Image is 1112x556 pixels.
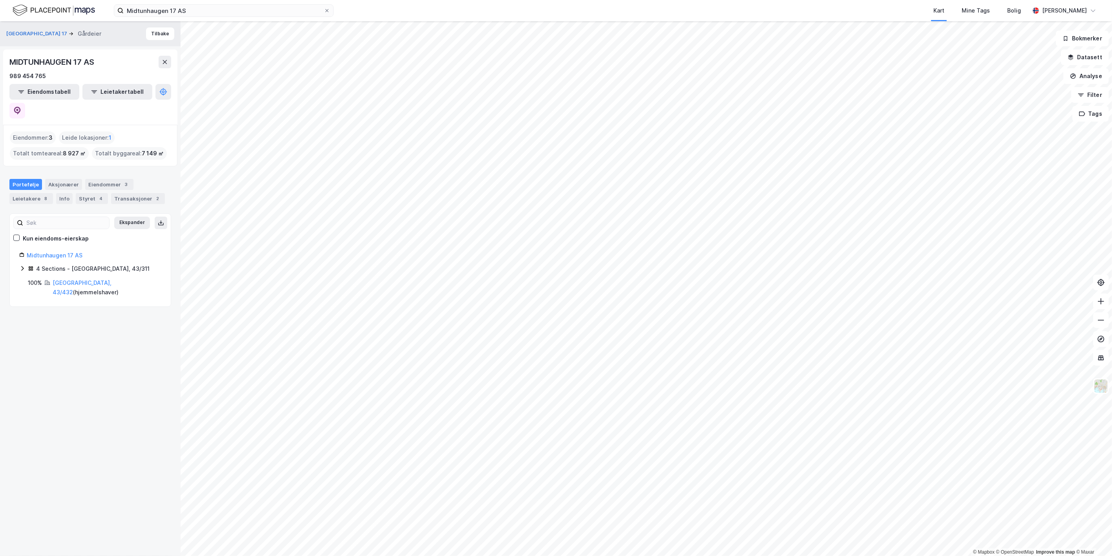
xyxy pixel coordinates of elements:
div: 2 [154,195,162,202]
div: Portefølje [9,179,42,190]
button: Filter [1071,87,1109,103]
div: 4 [97,195,105,202]
div: Eiendommer [85,179,133,190]
button: Datasett [1061,49,1109,65]
input: Søk på adresse, matrikkel, gårdeiere, leietakere eller personer [124,5,324,16]
div: Mine Tags [962,6,990,15]
div: Styret [76,193,108,204]
div: Info [56,193,73,204]
div: Bolig [1007,6,1021,15]
button: Tilbake [146,27,174,40]
div: Aksjonærer [45,179,82,190]
a: [GEOGRAPHIC_DATA], 43/432 [53,279,111,295]
a: Midtunhaugen 17 AS [27,252,82,259]
div: 8 [42,195,50,202]
span: 1 [109,133,111,142]
img: logo.f888ab2527a4732fd821a326f86c7f29.svg [13,4,95,17]
iframe: Chat Widget [1073,518,1112,556]
a: OpenStreetMap [996,549,1034,555]
div: ( hjemmelshaver ) [53,278,161,297]
div: Gårdeier [78,29,101,38]
span: 3 [49,133,53,142]
div: Kart [933,6,944,15]
div: Leietakere [9,193,53,204]
button: Leietakertabell [82,84,152,100]
div: 989 454 765 [9,71,46,81]
button: Bokmerker [1056,31,1109,46]
div: Totalt tomteareal : [10,147,89,160]
button: [GEOGRAPHIC_DATA] 17 [6,30,69,38]
button: Analyse [1063,68,1109,84]
span: 8 927 ㎡ [63,149,86,158]
div: Kun eiendoms-eierskap [23,234,89,243]
button: Eiendomstabell [9,84,79,100]
div: Totalt byggareal : [92,147,167,160]
div: Eiendommer : [10,131,56,144]
span: 7 149 ㎡ [142,149,164,158]
button: Ekspander [114,217,150,229]
div: Leide lokasjoner : [59,131,115,144]
a: Mapbox [973,549,995,555]
input: Søk [23,217,109,229]
div: Transaksjoner [111,193,165,204]
div: 4 Sections - [GEOGRAPHIC_DATA], 43/311 [36,264,150,273]
div: 100% [28,278,42,288]
div: 3 [122,180,130,188]
div: [PERSON_NAME] [1042,6,1087,15]
img: Z [1094,379,1108,394]
a: Improve this map [1036,549,1075,555]
div: MIDTUNHAUGEN 17 AS [9,56,95,68]
button: Tags [1072,106,1109,122]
